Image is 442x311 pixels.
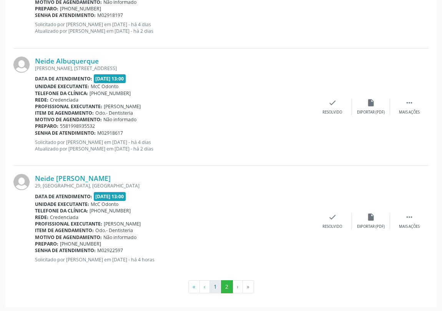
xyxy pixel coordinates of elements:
[35,214,48,221] b: Rede:
[35,201,89,207] b: Unidade executante:
[104,221,141,227] span: [PERSON_NAME]
[35,103,102,110] b: Profissional executante:
[35,57,99,65] a: Neide Albuquerque
[35,130,96,136] b: Senha de atendimento:
[95,227,133,234] span: Odo.- Dentisteria
[94,74,126,83] span: [DATE] 13:00
[209,280,221,293] button: Go to page 1
[35,227,94,234] b: Item de agendamento:
[357,224,385,229] div: Exportar (PDF)
[405,99,414,107] i: 
[322,110,342,115] div: Resolvido
[35,241,58,247] b: Preparo:
[35,110,94,116] b: Item de agendamento:
[97,130,123,136] span: M02918617
[13,57,30,73] img: img
[188,280,200,293] button: Go to first page
[35,97,48,103] b: Rede:
[13,174,30,190] img: img
[35,21,313,34] p: Solicitado por [PERSON_NAME] em [DATE] - há 4 dias Atualizado por [PERSON_NAME] em [DATE] - há 2 ...
[91,83,118,90] span: McC Odonto
[35,256,313,263] p: Solicitado por [PERSON_NAME] em [DATE] - há 4 horas
[367,213,375,221] i: insert_drive_file
[60,5,101,12] span: [PHONE_NUMBER]
[35,75,92,82] b: Data de atendimento:
[399,110,420,115] div: Mais ações
[104,103,141,110] span: [PERSON_NAME]
[60,241,101,247] span: [PHONE_NUMBER]
[35,234,102,241] b: Motivo de agendamento:
[97,247,123,254] span: M02922597
[322,224,342,229] div: Resolvido
[35,207,88,214] b: Telefone da clínica:
[103,234,136,241] span: Não informado
[328,99,337,107] i: check
[399,224,420,229] div: Mais ações
[35,12,96,18] b: Senha de atendimento:
[35,221,102,227] b: Profissional executante:
[35,193,92,200] b: Data de atendimento:
[328,213,337,221] i: check
[35,65,313,72] div: [PERSON_NAME], [STREET_ADDRESS]
[35,83,89,90] b: Unidade executante:
[35,116,102,123] b: Motivo de agendamento:
[50,97,78,103] span: Credenciada
[35,123,58,129] b: Preparo:
[405,213,414,221] i: 
[35,247,96,254] b: Senha de atendimento:
[35,182,313,189] div: 29, [GEOGRAPHIC_DATA], [GEOGRAPHIC_DATA]
[199,280,210,293] button: Go to previous page
[50,214,78,221] span: Credenciada
[221,280,233,293] button: Go to page 2
[97,12,123,18] span: M02918197
[95,110,133,116] span: Odo.- Dentisteria
[35,5,58,12] b: Preparo:
[90,207,131,214] span: [PHONE_NUMBER]
[13,280,429,293] ul: Pagination
[357,110,385,115] div: Exportar (PDF)
[367,99,375,107] i: insert_drive_file
[35,174,111,182] a: Neide [PERSON_NAME]
[103,116,136,123] span: Não informado
[91,201,118,207] span: McC Odonto
[60,123,95,129] span: 5581998935532
[90,90,131,97] span: [PHONE_NUMBER]
[94,192,126,201] span: [DATE] 13:00
[35,90,88,97] b: Telefone da clínica:
[35,139,313,152] p: Solicitado por [PERSON_NAME] em [DATE] - há 4 dias Atualizado por [PERSON_NAME] em [DATE] - há 2 ...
